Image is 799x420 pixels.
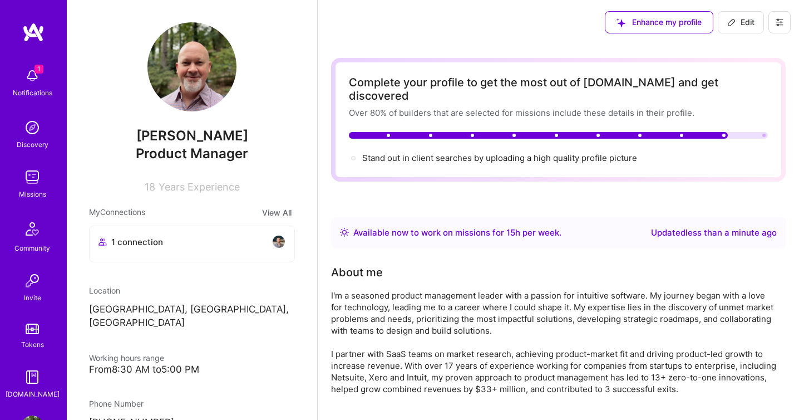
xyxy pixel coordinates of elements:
span: Phone Number [89,399,144,408]
img: logo [22,22,45,42]
img: avatar [272,235,285,248]
span: Edit [727,17,754,28]
div: Complete your profile to get the most out of [DOMAIN_NAME] and get discovered [349,76,768,102]
span: 1 connection [111,236,163,248]
img: Invite [21,270,43,292]
div: Stand out in client searches by uploading a high quality profile picture [362,152,637,164]
img: tokens [26,324,39,334]
div: Invite [24,292,41,304]
div: Tokens [21,339,44,350]
div: [DOMAIN_NAME] [6,388,60,400]
span: My Connections [89,206,145,219]
span: 1 [34,65,43,74]
div: From 8:30 AM to 5:00 PM [89,364,295,375]
span: 18 [145,181,155,193]
div: Community [14,242,50,254]
p: [GEOGRAPHIC_DATA], [GEOGRAPHIC_DATA], [GEOGRAPHIC_DATA] [89,303,295,330]
i: icon Collaborator [98,238,107,246]
span: [PERSON_NAME] [89,128,295,144]
img: discovery [21,116,43,139]
img: bell [21,65,43,87]
span: Working hours range [89,353,164,363]
img: Availability [340,228,349,237]
span: Years Experience [159,181,240,193]
span: Enhance my profile [616,17,702,28]
div: Available now to work on missions for h per week . [353,226,561,240]
span: Product Manager [136,145,248,162]
img: Community [19,216,46,242]
div: Location [89,285,295,296]
div: Updated less than a minute ago [651,226,777,240]
div: Over 80% of builders that are selected for missions include these details in their profile. [349,107,768,119]
div: I'm a seasoned product management leader with a passion for intuitive software. My journey began ... [331,290,776,395]
i: icon SuggestedTeams [616,18,625,27]
img: User Avatar [147,22,236,111]
img: guide book [21,366,43,388]
div: Notifications [13,87,52,99]
button: View All [259,206,295,219]
div: About me [331,264,383,281]
div: Discovery [17,139,48,150]
div: Missions [19,188,46,200]
span: 15 [506,227,515,238]
img: teamwork [21,166,43,188]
